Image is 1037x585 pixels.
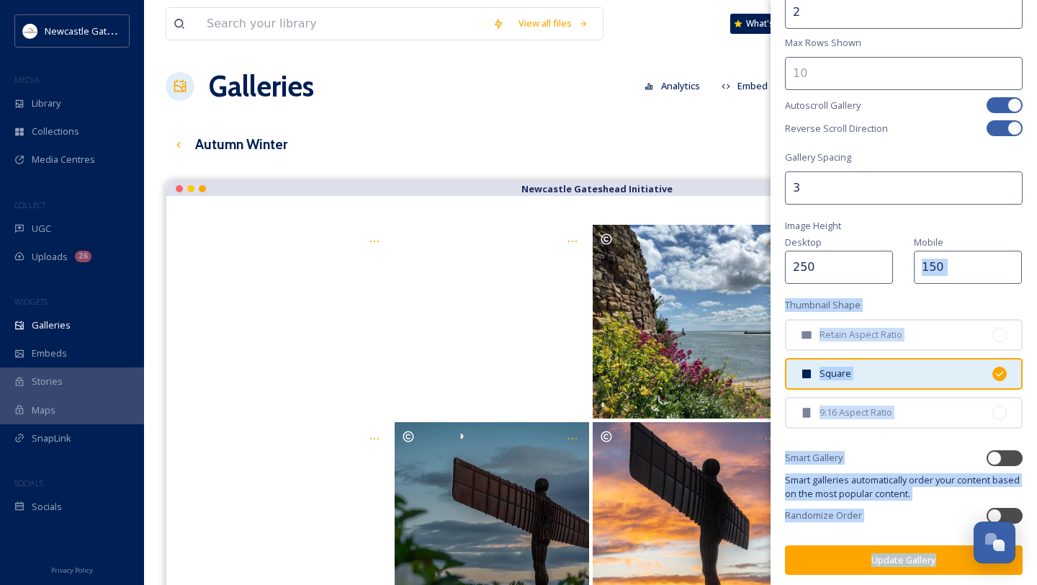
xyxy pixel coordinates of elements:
span: Thumbnail Shape [785,298,861,312]
button: Analytics [637,72,707,100]
strong: Newcastle Gateshead Initiative [521,182,673,195]
span: Stories [32,375,63,388]
input: Search your library [199,8,485,40]
span: Gallery Spacing [785,151,851,164]
span: SnapLink [32,432,71,445]
span: Smart Gallery [785,451,843,465]
span: Library [32,97,60,110]
button: Update Gallery [785,545,1023,575]
span: Smart galleries automatically order your content based on the most popular content. [785,473,1023,501]
span: Image Height [785,219,841,233]
span: Square [820,367,851,380]
input: 250 [785,251,893,284]
span: Collections [32,125,79,138]
span: Reverse Scroll Direction [785,122,888,135]
span: COLLECT [14,200,45,210]
a: View all files [511,9,596,37]
span: Newcastle Gateshead Initiative [45,24,177,37]
span: Socials [32,500,62,514]
span: Autoscroll Gallery [785,99,861,112]
div: 26 [75,251,91,262]
span: SOCIALS [14,478,43,488]
h3: Autumn Winter [195,134,287,155]
span: UGC [32,222,51,236]
span: Max Rows Shown [785,36,861,50]
span: Media Centres [32,153,95,166]
span: MEDIA [14,74,40,85]
span: Uploads [32,250,68,264]
a: Opens media popup. Media description: rachel_r_walker-3817664.jpg. [591,225,788,419]
a: Opens media popup. Media description: Great North Run. [196,225,393,419]
a: What's New [730,14,802,34]
span: 9:16 Aspect Ratio [820,406,892,419]
input: 250 [914,251,1022,284]
a: Privacy Policy [51,561,93,578]
span: Maps [32,403,55,417]
a: Opens media popup. Media description: alannoblene-4830153.mp4. [393,225,591,419]
button: Open Chat [974,522,1015,563]
span: WIDGETS [14,296,48,307]
button: Embed [714,72,776,100]
a: Galleries [209,65,314,108]
span: Desktop [785,236,822,249]
a: Analytics [637,72,714,100]
span: Mobile [914,236,943,249]
span: Embeds [32,347,67,360]
span: Privacy Policy [51,566,93,575]
span: Randomize Order [785,509,862,522]
span: Galleries [32,318,71,332]
span: Retain Aspect Ratio [820,328,902,341]
input: 10 [785,57,1023,90]
img: DqD9wEUd_400x400.jpg [23,24,37,38]
input: 2 [785,171,1023,205]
